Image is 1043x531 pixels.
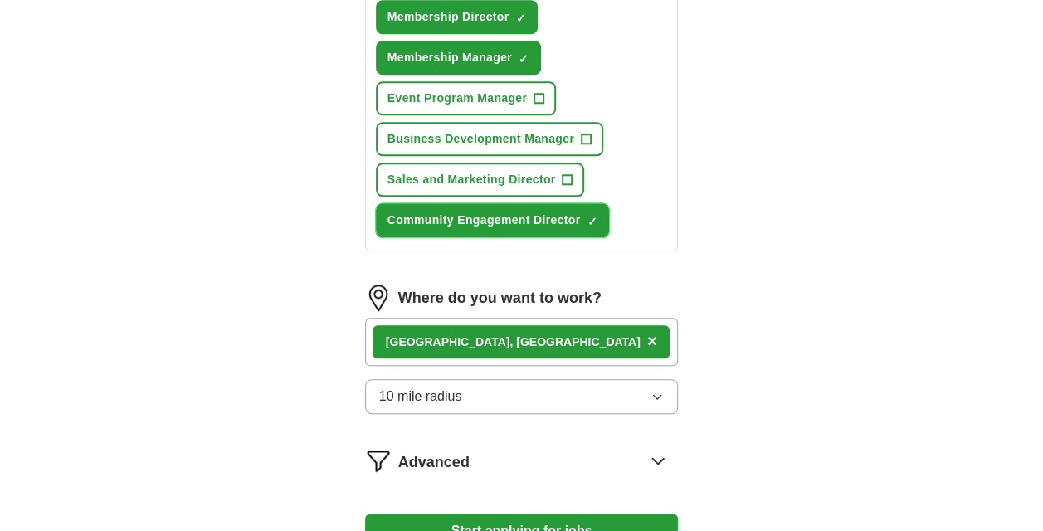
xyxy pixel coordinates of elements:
button: × [647,329,657,354]
button: Membership Manager✓ [376,41,541,75]
span: Business Development Manager [387,130,574,148]
span: Membership Director [387,8,509,26]
div: , [GEOGRAPHIC_DATA] [386,334,641,351]
button: Community Engagement Director✓ [376,203,610,237]
span: Membership Manager [387,49,512,66]
button: Event Program Manager [376,81,556,115]
span: Advanced [398,451,470,474]
button: Sales and Marketing Director [376,163,585,197]
span: Event Program Manager [387,90,527,107]
span: × [647,332,657,350]
span: ✓ [519,52,529,66]
label: Where do you want to work? [398,287,602,309]
span: Sales and Marketing Director [387,171,556,188]
strong: [GEOGRAPHIC_DATA] [386,335,510,348]
img: filter [365,447,392,474]
span: Community Engagement Director [387,212,581,229]
span: ✓ [587,215,597,228]
img: location.png [365,285,392,311]
span: ✓ [515,12,525,25]
button: Business Development Manager [376,122,603,156]
button: 10 mile radius [365,379,679,414]
span: 10 mile radius [379,387,462,407]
